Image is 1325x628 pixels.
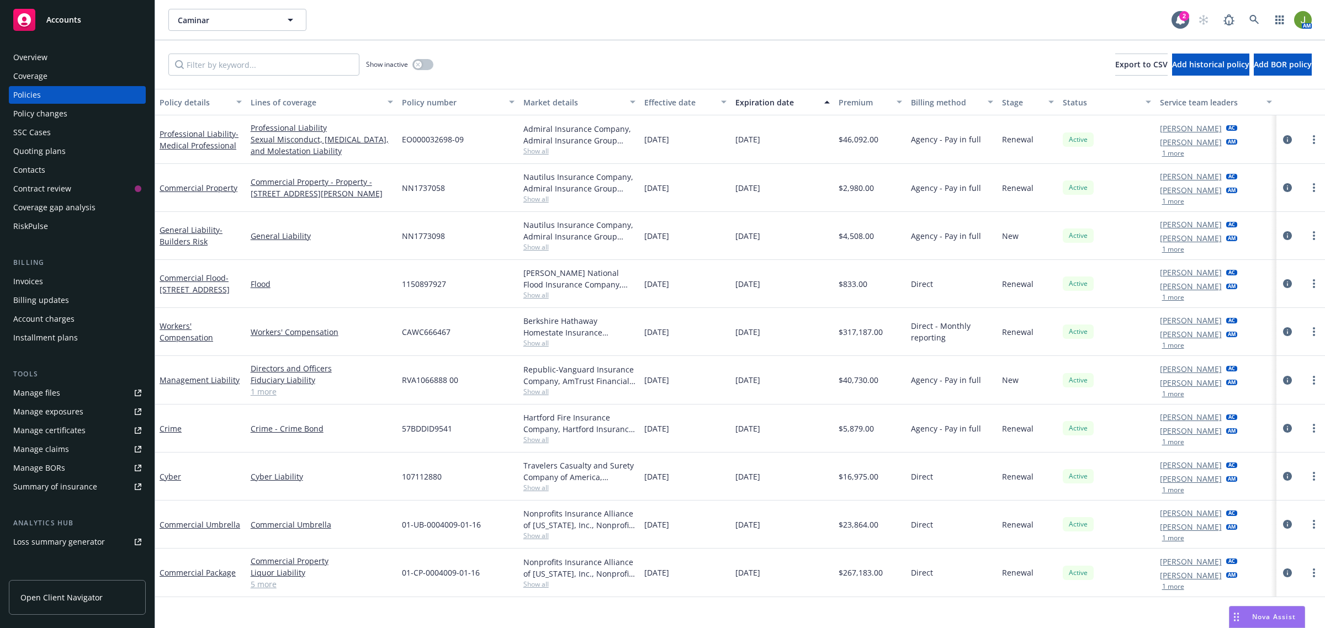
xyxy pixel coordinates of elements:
[402,182,445,194] span: NN1737058
[402,423,452,434] span: 57BDDID9541
[9,161,146,179] a: Contacts
[1172,54,1249,76] button: Add historical policy
[13,67,47,85] div: Coverage
[1002,567,1033,578] span: Renewal
[9,142,146,160] a: Quoting plans
[644,471,669,482] span: [DATE]
[13,161,45,179] div: Contacts
[1254,54,1312,76] button: Add BOR policy
[1218,9,1240,31] a: Report a Bug
[911,278,933,290] span: Direct
[160,423,182,434] a: Crime
[251,122,393,134] a: Professional Liability
[735,519,760,530] span: [DATE]
[1160,184,1222,196] a: [PERSON_NAME]
[911,423,981,434] span: Agency - Pay in full
[1002,230,1019,242] span: New
[1160,377,1222,388] a: [PERSON_NAME]
[1179,11,1189,21] div: 2
[523,556,636,579] div: Nonprofits Insurance Alliance of [US_STATE], Inc., Nonprofits Insurance Alliance of [US_STATE], I...
[1156,89,1277,115] button: Service team leaders
[839,471,878,482] span: $16,975.00
[1229,606,1305,628] button: Nova Assist
[160,129,239,151] a: Professional Liability
[1002,519,1033,530] span: Renewal
[1067,519,1089,529] span: Active
[523,267,636,290] div: [PERSON_NAME] National Flood Insurance Company, [PERSON_NAME] Flood
[1172,59,1249,70] span: Add historical policy
[735,374,760,386] span: [DATE]
[523,242,636,252] span: Show all
[644,182,669,194] span: [DATE]
[9,403,146,421] span: Manage exposures
[13,329,78,347] div: Installment plans
[1160,97,1260,108] div: Service team leaders
[251,326,393,338] a: Workers' Compensation
[1162,583,1184,590] button: 1 more
[9,4,146,35] a: Accounts
[402,374,458,386] span: RVA1066888 00
[735,326,760,338] span: [DATE]
[13,384,60,402] div: Manage files
[168,9,306,31] button: Caminar
[402,567,480,578] span: 01-CP-0004009-01-16
[1160,315,1222,326] a: [PERSON_NAME]
[1058,89,1156,115] button: Status
[251,578,393,590] a: 5 more
[1002,182,1033,194] span: Renewal
[911,320,993,343] span: Direct - Monthly reporting
[644,134,669,145] span: [DATE]
[402,97,502,108] div: Policy number
[911,182,981,194] span: Agency - Pay in full
[1307,422,1321,435] a: more
[735,278,760,290] span: [DATE]
[402,519,481,530] span: 01-UB-0004009-01-16
[911,374,981,386] span: Agency - Pay in full
[13,440,69,458] div: Manage claims
[523,123,636,146] div: Admiral Insurance Company, Admiral Insurance Group ([PERSON_NAME] Corporation), CRC Group
[251,230,393,242] a: General Liability
[644,278,669,290] span: [DATE]
[178,14,273,26] span: Caminar
[160,519,240,530] a: Commercial Umbrella
[9,422,146,439] a: Manage certificates
[160,273,230,295] a: Commercial Flood
[366,60,408,69] span: Show inactive
[1307,277,1321,290] a: more
[1307,325,1321,338] a: more
[1002,97,1042,108] div: Stage
[1067,279,1089,289] span: Active
[1160,363,1222,375] a: [PERSON_NAME]
[523,387,636,396] span: Show all
[1067,231,1089,241] span: Active
[402,326,451,338] span: CAWC666467
[20,592,103,603] span: Open Client Navigator
[1002,423,1033,434] span: Renewal
[1281,518,1294,531] a: circleInformation
[1307,181,1321,194] a: more
[13,403,83,421] div: Manage exposures
[839,134,878,145] span: $46,092.00
[523,97,624,108] div: Market details
[9,518,146,529] div: Analytics hub
[839,230,874,242] span: $4,508.00
[9,49,146,66] a: Overview
[13,273,43,290] div: Invoices
[1160,232,1222,244] a: [PERSON_NAME]
[251,555,393,567] a: Commercial Property
[397,89,519,115] button: Policy number
[1160,473,1222,485] a: [PERSON_NAME]
[1162,487,1184,493] button: 1 more
[1254,59,1312,70] span: Add BOR policy
[1002,374,1019,386] span: New
[644,423,669,434] span: [DATE]
[839,519,878,530] span: $23,864.00
[907,89,998,115] button: Billing method
[1307,518,1321,531] a: more
[911,471,933,482] span: Direct
[251,471,393,482] a: Cyber Liability
[640,89,731,115] button: Effective date
[1160,267,1222,278] a: [PERSON_NAME]
[1281,229,1294,242] a: circleInformation
[523,219,636,242] div: Nautilus Insurance Company, Admiral Insurance Group ([PERSON_NAME] Corporation), RT Specialty Ins...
